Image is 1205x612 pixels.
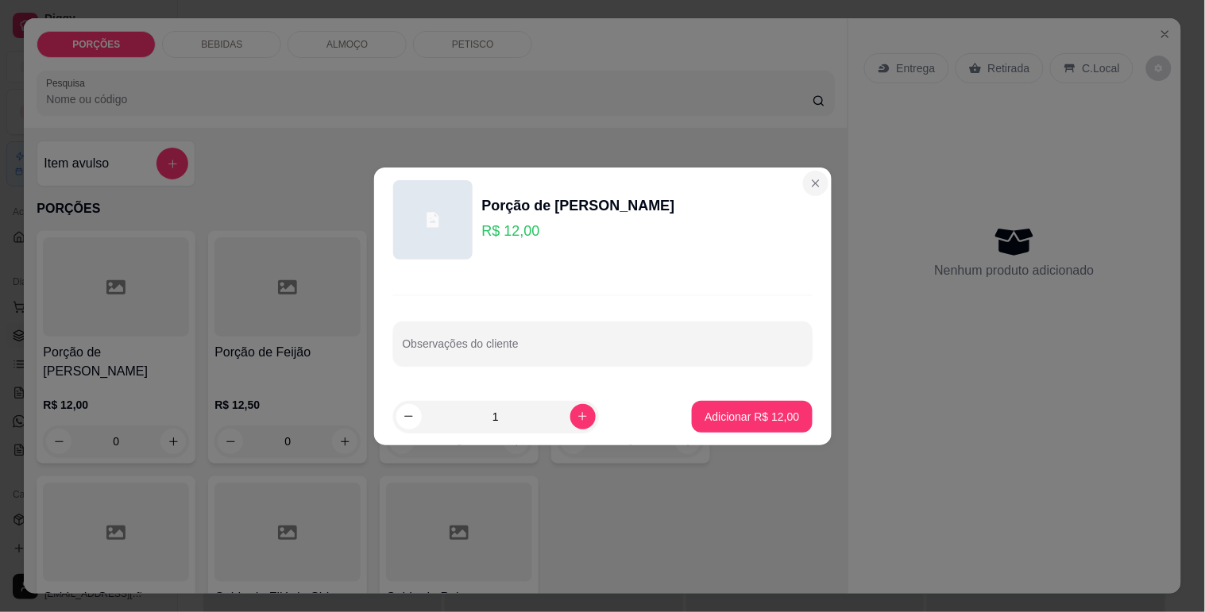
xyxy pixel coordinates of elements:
button: Adicionar R$ 12,00 [692,401,812,433]
button: decrease-product-quantity [396,404,422,429]
button: Close [803,171,828,196]
div: Porção de [PERSON_NAME] [482,194,675,217]
p: R$ 12,00 [482,220,675,242]
input: Observações do cliente [403,342,803,358]
p: Adicionar R$ 12,00 [705,409,799,425]
button: increase-product-quantity [570,404,596,429]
